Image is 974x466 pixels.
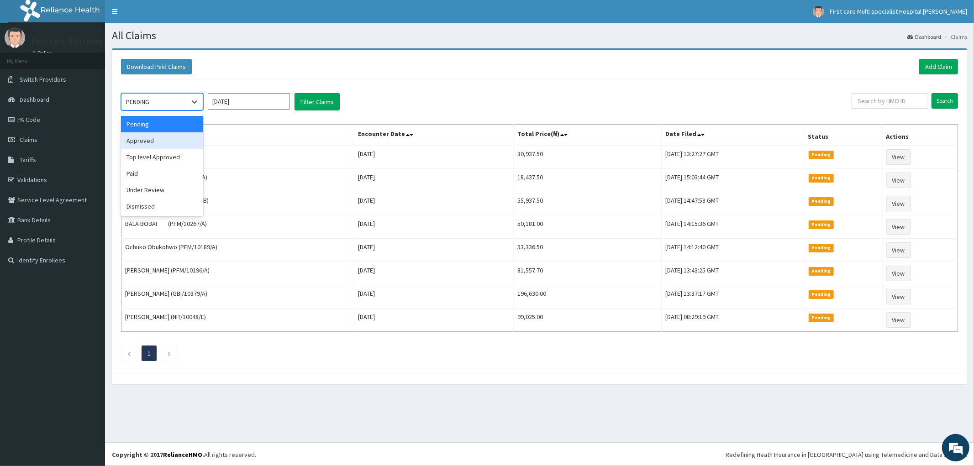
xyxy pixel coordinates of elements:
a: View [886,266,911,281]
td: Ochuko Obukohwo (PFM/10189/A) [121,239,354,262]
td: [DATE] 13:43:25 GMT [662,262,804,285]
li: Claims [942,33,967,41]
td: [DATE] [354,262,514,285]
button: Filter Claims [295,93,340,110]
input: Select Month and Year [208,93,290,110]
strong: Copyright © 2017 . [112,450,204,459]
input: Search [932,93,958,109]
input: Search by HMO ID [852,93,928,109]
td: 81,557.70 [514,262,662,285]
th: Encounter Date [354,125,514,146]
span: Dashboard [20,95,49,104]
td: [DATE] 13:27:27 GMT [662,145,804,169]
td: [DATE] 13:37:17 GMT [662,285,804,309]
td: [DATE] [354,309,514,332]
td: [DATE] 08:29:19 GMT [662,309,804,332]
td: [DATE] [354,145,514,169]
td: [DATE] 14:12:40 GMT [662,239,804,262]
a: View [886,289,911,304]
td: 53,336.50 [514,239,662,262]
td: [DATE] [354,169,514,192]
a: View [886,149,911,165]
button: Download Paid Claims [121,59,192,74]
span: First care Multi specialist Hospital [PERSON_NAME] [830,7,967,16]
span: Pending [809,220,834,229]
span: Pending [809,197,834,205]
span: Pending [809,244,834,252]
a: Previous page [127,349,131,357]
p: First care Multi specialist Hospital [PERSON_NAME] [32,37,214,45]
div: Dismissed [121,198,203,215]
th: Actions [882,125,958,146]
td: 30,937.50 [514,145,662,169]
div: Redefining Heath Insurance in [GEOGRAPHIC_DATA] using Telemedicine and Data Science! [726,450,967,459]
div: Pending [121,116,203,132]
td: [DATE] 15:03:44 GMT [662,169,804,192]
div: Top level Approved [121,149,203,165]
span: Switch Providers [20,75,66,84]
td: 18,437.50 [514,169,662,192]
td: [DATE] [354,215,514,239]
div: Under Review [121,182,203,198]
td: [PERSON_NAME] (SSV/10013/B) [121,192,354,215]
a: View [886,219,911,235]
th: Total Price(₦) [514,125,662,146]
a: Next page [167,349,171,357]
td: 99,025.00 [514,309,662,332]
span: Pending [809,174,834,182]
td: [DATE] 14:15:36 GMT [662,215,804,239]
td: BALA BOBAI (PFM/10267/A) [121,215,354,239]
span: Pending [809,290,834,298]
a: RelianceHMO [163,450,202,459]
td: [DATE] [354,192,514,215]
a: View [886,242,911,258]
a: Online [32,50,54,56]
a: Add Claim [919,59,958,74]
td: [PERSON_NAME] (TVT/10134/A) [121,169,354,192]
th: Name [121,125,354,146]
span: Tariffs [20,156,36,164]
span: Pending [809,267,834,275]
img: User Image [5,27,25,48]
td: 196,630.00 [514,285,662,309]
div: Paid [121,165,203,182]
a: View [886,173,911,188]
th: Status [804,125,882,146]
td: 50,181.00 [514,215,662,239]
footer: All rights reserved. [105,443,974,466]
td: [PERSON_NAME] (NIT/10048/E) [121,309,354,332]
span: Claims [20,136,37,144]
div: Approved [121,132,203,149]
a: Dashboard [907,33,941,41]
td: [DATE] 14:47:53 GMT [662,192,804,215]
a: Page 1 is your current page [147,349,151,357]
td: [PERSON_NAME] (GBI/10379/A) [121,285,354,309]
td: [DATE] [354,285,514,309]
td: Mpyet Caleb (ssv/10013/a) [121,145,354,169]
td: [DATE] [354,239,514,262]
span: Pending [809,151,834,159]
span: Pending [809,314,834,322]
td: [PERSON_NAME] (PFM/10196/A) [121,262,354,285]
a: View [886,312,911,328]
a: View [886,196,911,211]
th: Date Filed [662,125,804,146]
td: 55,937.50 [514,192,662,215]
div: PENDING [126,97,149,106]
img: User Image [813,6,824,17]
h1: All Claims [112,30,967,42]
